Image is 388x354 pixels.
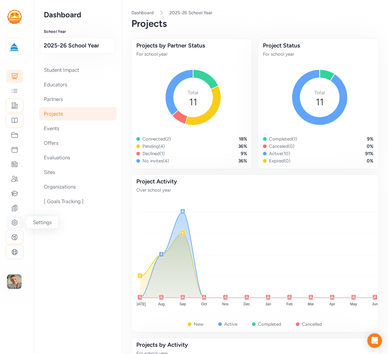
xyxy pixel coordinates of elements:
div: Cancelled [302,321,322,327]
div: For school year [263,51,374,57]
div: New [194,321,204,327]
div: Projects [39,107,117,120]
div: Completed ( 1 ) [269,136,297,142]
div: Declined ( 1 ) [142,151,165,157]
div: Educators [39,78,117,91]
div: Canceled ( 0 ) [269,143,294,149]
div: Active [224,321,237,327]
img: logo [8,40,21,54]
div: Connected ( 2 ) [142,136,171,142]
div: For school year [136,51,247,57]
div: Pending ( 4 ) [142,143,165,149]
a: Dashboard [131,10,154,16]
a: 2025-26 School Year [170,10,212,16]
div: 9 % [367,136,373,142]
tspan: Apr [329,302,335,306]
tspan: Oct [201,302,207,306]
img: logo [7,10,22,24]
div: Events [39,122,117,135]
div: Organizations [39,180,117,193]
div: Projects [131,18,378,29]
div: Projects by Partner Status [136,41,247,50]
div: 0 % [367,143,373,149]
div: Over school year [136,187,373,193]
div: Offers [39,136,117,150]
div: Partners [39,92,117,106]
div: Expired ( 0 ) [269,158,290,164]
div: Student Impact [39,63,117,77]
div: Open Intercom Messenger [367,333,382,348]
tspan: Mar [308,302,314,306]
tspan: Aug [158,302,165,306]
div: No invites ( 4 ) [142,158,169,164]
div: 91 % [365,151,373,157]
h2: Dashboard [44,10,112,19]
div: 0 % [367,158,373,164]
div: 9 % [241,151,247,157]
div: Completed [258,321,281,327]
span: 2025-26 School Year [44,41,111,50]
button: 2025-26 School Year [40,37,115,54]
tspan: May [350,302,357,306]
div: 18 % [239,136,247,142]
h3: School Year [44,29,112,34]
div: Projects by Activity [136,341,373,349]
div: 36 % [238,158,247,164]
tspan: Jun [372,302,378,306]
div: Evaluations [39,151,117,164]
tspan: Nov [222,302,229,306]
nav: Breadcrumb [131,10,378,16]
div: Active ( 10 ) [269,151,290,157]
tspan: Sep [180,302,186,306]
div: 36 % [238,143,247,149]
div: Sites [39,165,117,179]
div: Project Activity [136,177,373,186]
div: [ Goals Tracking ] [39,195,117,208]
div: Project Status [263,41,374,50]
tspan: Feb [286,302,293,306]
tspan: Dec [243,302,250,306]
tspan: Jan [265,302,271,306]
tspan: [DATE] [134,302,146,306]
